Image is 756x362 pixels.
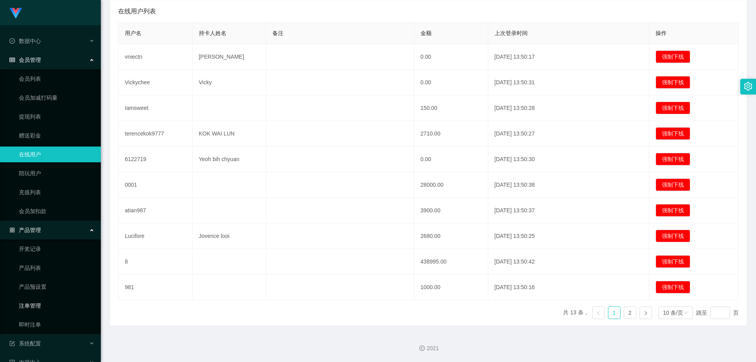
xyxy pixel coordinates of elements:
[119,275,193,300] td: 981
[656,178,690,191] button: 强制下线
[656,50,690,63] button: 强制下线
[19,147,94,162] a: 在线用户
[9,227,15,233] i: 图标: appstore-o
[119,70,193,95] td: Vickychee
[488,198,650,223] td: [DATE] 13:50:37
[9,227,41,233] span: 产品管理
[488,172,650,198] td: [DATE] 13:50:38
[19,241,94,257] a: 开奖记录
[656,30,667,36] span: 操作
[421,30,432,36] span: 金额
[488,70,650,95] td: [DATE] 13:50:31
[684,310,688,316] i: 图标: down
[656,76,690,89] button: 强制下线
[193,44,267,70] td: [PERSON_NAME]
[119,95,193,121] td: Iamsweet
[656,255,690,268] button: 强制下线
[414,223,488,249] td: 2680.00
[488,121,650,147] td: [DATE] 13:50:27
[656,204,690,217] button: 强制下线
[488,223,650,249] td: [DATE] 13:50:25
[663,307,683,319] div: 10 条/页
[119,198,193,223] td: atian987
[107,344,750,353] div: 2021
[119,147,193,172] td: 6122719
[624,307,636,319] a: 2
[414,44,488,70] td: 0.00
[119,172,193,198] td: 0001
[563,306,589,319] li: 共 13 条，
[9,38,15,44] i: 图标: check-circle-o
[488,249,650,275] td: [DATE] 13:50:42
[596,311,601,316] i: 图标: left
[118,7,156,16] span: 在线用户列表
[119,121,193,147] td: terencekok9777
[643,311,648,316] i: 图标: right
[19,184,94,200] a: 充值列表
[9,8,22,19] img: logo.9652507e.png
[19,165,94,181] a: 陪玩用户
[744,82,752,91] i: 图标: setting
[272,30,283,36] span: 备注
[592,306,605,319] li: 上一页
[9,57,41,63] span: 会员管理
[193,70,267,95] td: Vicky
[608,306,621,319] li: 1
[414,121,488,147] td: 2710.00
[9,57,15,63] i: 图标: table
[199,30,226,36] span: 持卡人姓名
[414,275,488,300] td: 1000.00
[119,223,193,249] td: Lucifore
[656,127,690,140] button: 强制下线
[119,249,193,275] td: 8
[608,307,620,319] a: 1
[9,341,15,346] i: 图标: form
[19,128,94,143] a: 赠送彩金
[19,203,94,219] a: 会员加扣款
[656,230,690,242] button: 强制下线
[639,306,652,319] li: 下一页
[19,260,94,276] a: 产品列表
[19,71,94,87] a: 会员列表
[656,153,690,165] button: 强制下线
[488,95,650,121] td: [DATE] 13:50:28
[656,102,690,114] button: 强制下线
[696,306,739,319] div: 跳至 页
[624,306,636,319] li: 2
[488,275,650,300] td: [DATE] 13:50:16
[414,147,488,172] td: 0.00
[414,249,488,275] td: 438995.00
[19,317,94,332] a: 即时注单
[125,30,141,36] span: 用户名
[19,279,94,295] a: 产品预设置
[414,172,488,198] td: 28000.00
[19,90,94,106] a: 会员加减打码量
[495,30,528,36] span: 上次登录时间
[488,44,650,70] td: [DATE] 13:50:17
[414,95,488,121] td: 150.00
[19,298,94,314] a: 注单管理
[19,109,94,124] a: 提现列表
[414,70,488,95] td: 0.00
[9,340,41,347] span: 系统配置
[193,223,267,249] td: Jovence looi
[119,44,193,70] td: vniectn
[9,38,41,44] span: 数据中心
[488,147,650,172] td: [DATE] 13:50:30
[419,345,425,351] i: 图标: copyright
[414,198,488,223] td: 3900.00
[193,147,267,172] td: Yeoh bih chyuan
[656,281,690,293] button: 强制下线
[193,121,267,147] td: KOK WAI LUN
